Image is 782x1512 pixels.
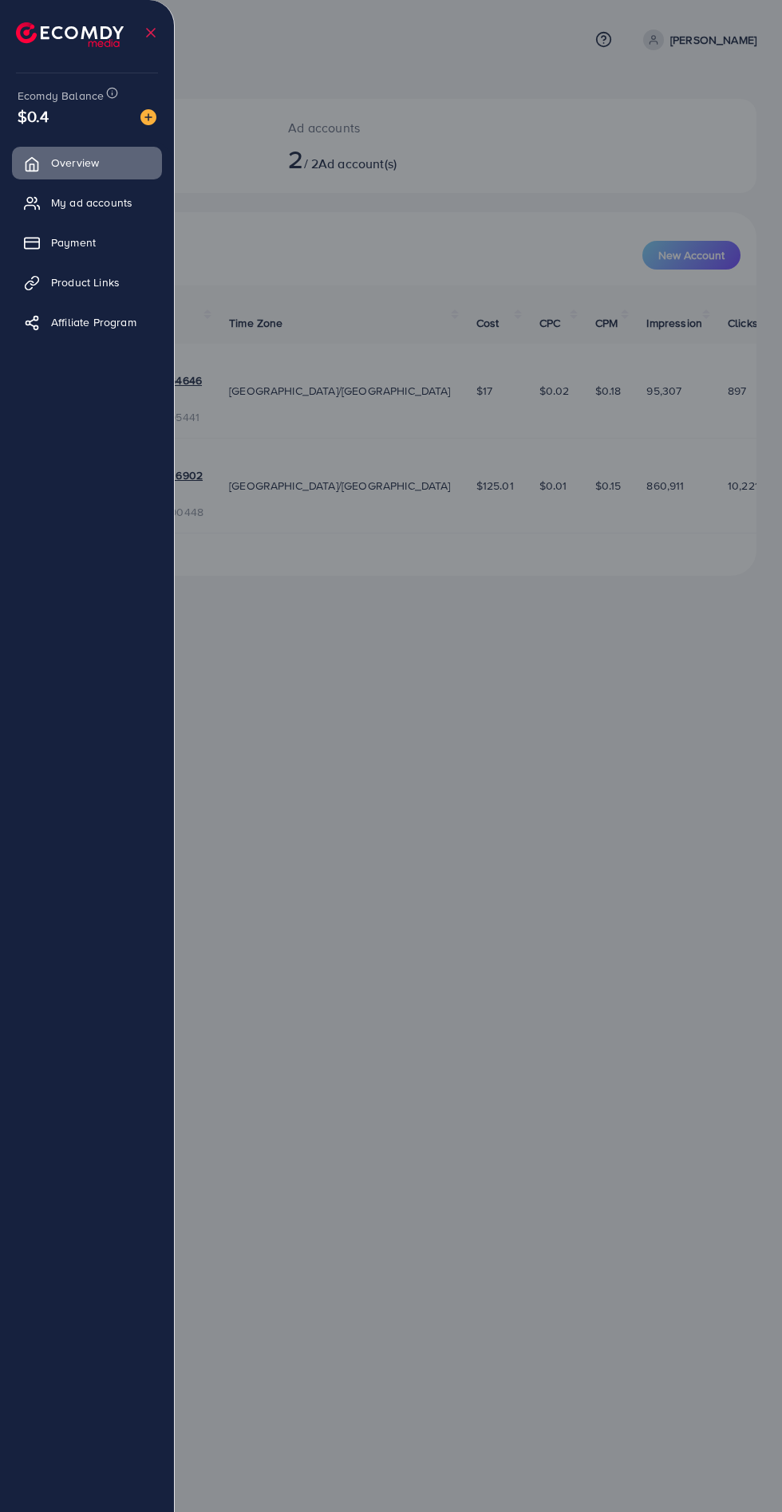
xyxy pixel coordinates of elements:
[51,274,120,290] span: Product Links
[714,1440,770,1500] iframe: Chat
[140,109,156,125] img: image
[51,234,96,250] span: Payment
[12,266,162,298] a: Product Links
[12,306,162,338] a: Affiliate Program
[12,226,162,258] a: Payment
[12,187,162,219] a: My ad accounts
[18,88,104,104] span: Ecomdy Balance
[12,147,162,179] a: Overview
[51,195,132,211] span: My ad accounts
[51,155,99,171] span: Overview
[18,104,49,128] span: $0.4
[16,22,124,47] img: logo
[51,314,136,330] span: Affiliate Program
